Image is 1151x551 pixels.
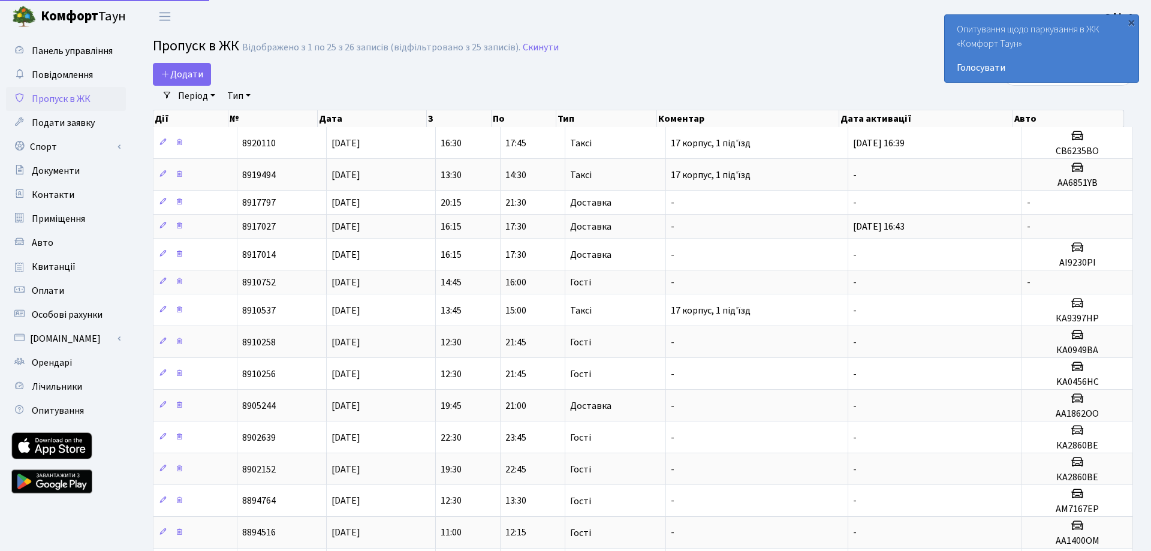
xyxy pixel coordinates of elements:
[1104,10,1137,23] b: Офіс 1.
[570,338,591,347] span: Гості
[505,526,526,540] span: 12:15
[505,276,526,289] span: 16:00
[570,138,592,148] span: Таксі
[441,526,462,540] span: 11:00
[32,308,103,321] span: Особові рахунки
[671,431,674,444] span: -
[556,110,657,127] th: Тип
[242,495,276,508] span: 8894764
[41,7,126,27] span: Таун
[853,399,857,413] span: -
[242,463,276,476] span: 8902152
[242,336,276,349] span: 8910258
[441,276,462,289] span: 14:45
[505,168,526,182] span: 14:30
[570,401,611,411] span: Доставка
[671,304,751,317] span: 17 корпус, 1 під'їзд
[6,159,126,183] a: Документи
[441,168,462,182] span: 13:30
[570,528,591,538] span: Гості
[505,399,526,413] span: 21:00
[32,188,74,201] span: Контакти
[570,306,592,315] span: Таксі
[153,63,211,86] a: Додати
[6,63,126,87] a: Повідомлення
[12,5,36,29] img: logo.png
[1027,257,1128,269] h5: АІ9230РІ
[6,279,126,303] a: Оплати
[332,220,360,233] span: [DATE]
[671,196,674,209] span: -
[242,248,276,261] span: 8917014
[853,168,857,182] span: -
[173,86,220,106] a: Період
[657,110,839,127] th: Коментар
[1013,110,1124,127] th: Авто
[242,137,276,150] span: 8920110
[6,135,126,159] a: Спорт
[523,42,559,53] a: Скинути
[242,220,276,233] span: 8917027
[32,44,113,58] span: Панель управління
[505,304,526,317] span: 15:00
[6,399,126,423] a: Опитування
[441,495,462,508] span: 12:30
[32,404,84,417] span: Опитування
[32,260,76,273] span: Квитанції
[505,368,526,381] span: 21:45
[1027,196,1031,209] span: -
[242,368,276,381] span: 8910256
[1027,472,1128,483] h5: КА2860ВЕ
[505,196,526,209] span: 21:30
[6,375,126,399] a: Лічильники
[853,276,857,289] span: -
[6,351,126,375] a: Орендарі
[32,212,85,225] span: Приміщення
[332,431,360,444] span: [DATE]
[505,137,526,150] span: 17:45
[570,222,611,231] span: Доставка
[505,248,526,261] span: 17:30
[242,399,276,413] span: 8905244
[957,61,1126,75] a: Голосувати
[332,196,360,209] span: [DATE]
[153,110,228,127] th: Дії
[441,368,462,381] span: 12:30
[32,164,80,177] span: Документи
[32,356,72,369] span: Орендарі
[853,304,857,317] span: -
[853,336,857,349] span: -
[505,431,526,444] span: 23:45
[332,399,360,413] span: [DATE]
[153,35,239,56] span: Пропуск в ЖК
[228,110,318,127] th: №
[318,110,427,127] th: Дата
[441,336,462,349] span: 12:30
[839,110,1013,127] th: Дата активації
[441,463,462,476] span: 19:30
[492,110,556,127] th: По
[150,7,180,26] button: Переключити навігацію
[441,196,462,209] span: 20:15
[32,116,95,130] span: Подати заявку
[853,196,857,209] span: -
[6,39,126,63] a: Панель управління
[853,137,905,150] span: [DATE] 16:39
[570,278,591,287] span: Гості
[332,463,360,476] span: [DATE]
[853,431,857,444] span: -
[1027,220,1031,233] span: -
[332,304,360,317] span: [DATE]
[41,7,98,26] b: Комфорт
[441,248,462,261] span: 16:15
[242,431,276,444] span: 8902639
[1027,535,1128,547] h5: АА1400ОМ
[671,137,751,150] span: 17 корпус, 1 під'їзд
[441,137,462,150] span: 16:30
[6,255,126,279] a: Квитанції
[332,526,360,540] span: [DATE]
[242,526,276,540] span: 8894516
[570,496,591,506] span: Гості
[242,168,276,182] span: 8919494
[242,304,276,317] span: 8910537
